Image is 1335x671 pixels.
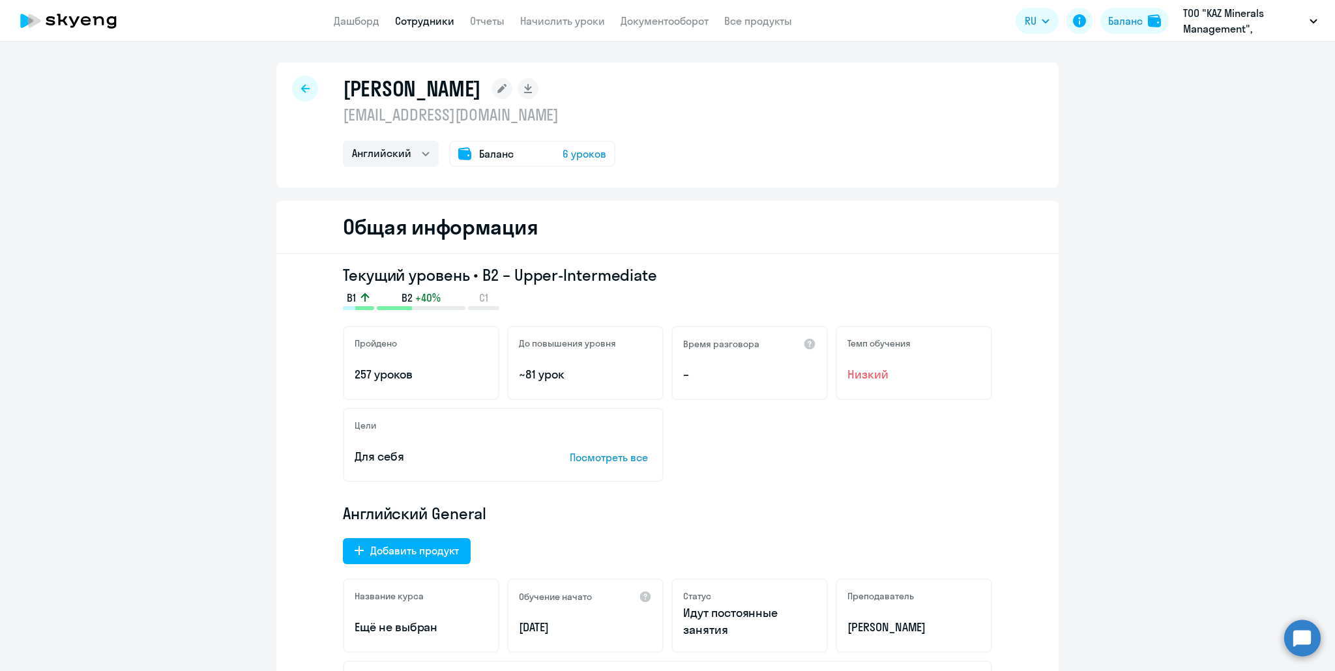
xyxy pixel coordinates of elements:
span: RU [1025,13,1036,29]
span: B1 [347,291,356,305]
h5: До повышения уровня [519,337,616,349]
h5: Статус [683,590,711,602]
p: [PERSON_NAME] [847,619,980,636]
button: ТОО "KAZ Minerals Management", Постоплата [1177,5,1324,36]
span: C1 [479,291,488,305]
h3: Текущий уровень • B2 – Upper-Intermediate [343,264,992,285]
p: Идут постоянные занятия [683,605,816,638]
h5: Название курса [355,590,424,602]
h1: [PERSON_NAME] [343,76,481,102]
button: Добавить продукт [343,538,471,564]
span: Английский General [343,503,486,524]
button: RU [1016,8,1059,34]
div: Добавить продукт [370,543,459,558]
span: Баланс [479,146,514,162]
p: [DATE] [519,619,652,636]
h5: Преподаватель [847,590,914,602]
p: 257 уроков [355,366,488,383]
p: Посмотреть все [570,450,652,465]
a: Дашборд [334,14,379,27]
h2: Общая информация [343,214,538,240]
p: [EMAIL_ADDRESS][DOMAIN_NAME] [343,104,615,125]
span: 6 уроков [563,146,606,162]
p: Ещё не выбран [355,619,488,636]
p: Для себя [355,448,529,465]
a: Все продукты [724,14,792,27]
div: Баланс [1108,13,1143,29]
a: Документооборот [621,14,709,27]
span: +40% [415,291,441,305]
a: Сотрудники [395,14,454,27]
a: Начислить уроки [520,14,605,27]
span: B2 [402,291,413,305]
h5: Обучение начато [519,591,592,603]
p: – [683,366,816,383]
h5: Время разговора [683,338,759,350]
span: Низкий [847,366,980,383]
button: Балансbalance [1100,8,1169,34]
h5: Пройдено [355,337,397,349]
h5: Цели [355,420,376,431]
h5: Темп обучения [847,337,911,349]
img: balance [1148,14,1161,27]
p: ТОО "KAZ Minerals Management", Постоплата [1183,5,1304,36]
p: ~81 урок [519,366,652,383]
a: Отчеты [470,14,505,27]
